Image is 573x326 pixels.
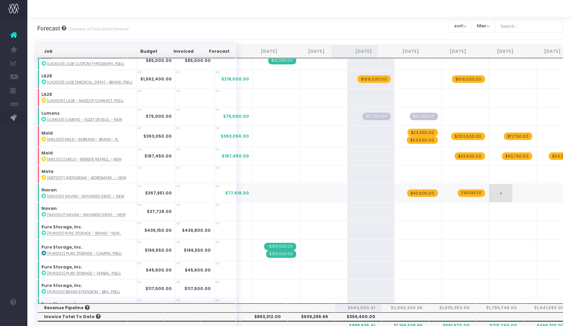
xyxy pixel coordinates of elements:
span: Forecast [37,25,60,32]
small: Overview of forecasted revenue [66,25,129,32]
span: Saving value... [271,306,313,319]
img: images/default_profile_image.png [9,312,19,323]
input: Search... [495,19,563,33]
button: filter [471,19,495,33]
button: sort [449,19,472,33]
